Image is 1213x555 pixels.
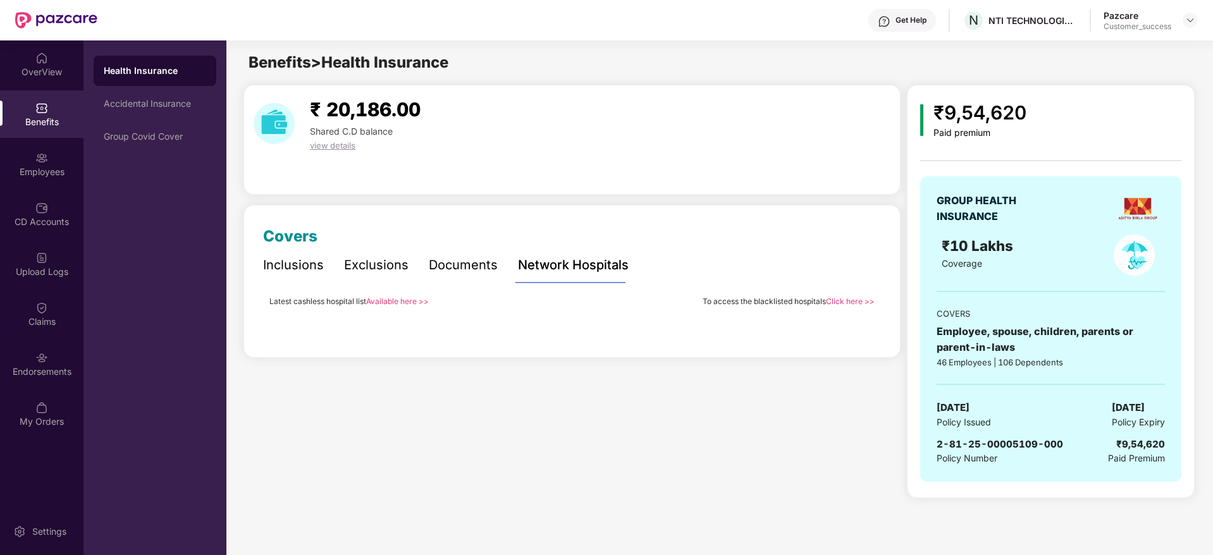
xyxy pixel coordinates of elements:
span: 2-81-25-00005109-000 [937,438,1063,450]
div: Accidental Insurance [104,99,206,109]
span: Policy Number [937,453,997,463]
span: To access the blacklisted hospitals [703,296,826,306]
div: Paid premium [933,128,1026,138]
span: [DATE] [1112,400,1145,415]
span: ₹10 Lakhs [942,237,1017,254]
div: Documents [429,255,498,275]
span: Coverage [942,258,982,269]
span: N [969,13,978,28]
img: svg+xml;base64,PHN2ZyBpZD0iTXlfT3JkZXJzIiBkYXRhLW5hbWU9Ik15IE9yZGVycyIgeG1sbnM9Imh0dHA6Ly93d3cudz... [35,401,48,414]
img: policyIcon [1114,235,1155,276]
img: svg+xml;base64,PHN2ZyBpZD0iSGVscC0zMngzMiIgeG1sbnM9Imh0dHA6Ly93d3cudzMub3JnLzIwMDAvc3ZnIiB3aWR0aD... [878,15,890,28]
span: ₹ 20,186.00 [310,98,421,121]
span: [DATE] [937,400,970,415]
div: Pazcare [1104,9,1171,21]
img: insurerLogo [1116,186,1160,231]
div: ₹9,54,620 [1116,437,1165,452]
div: Get Help [896,15,927,25]
div: Health Insurance [104,64,206,77]
img: svg+xml;base64,PHN2ZyBpZD0iRW5kb3JzZW1lbnRzIiB4bWxucz0iaHR0cDovL3d3dy53My5vcmcvMjAwMC9zdmciIHdpZH... [35,351,48,364]
div: Group Covid Cover [104,131,206,142]
img: download [254,103,295,144]
div: NTI TECHNOLOGIES PRIVATE LIMITED [988,15,1077,27]
span: Covers [263,227,317,245]
div: Customer_success [1104,21,1171,32]
img: svg+xml;base64,PHN2ZyBpZD0iQ0RfQWNjb3VudHMiIGRhdGEtbmFtZT0iQ0QgQWNjb3VudHMiIHhtbG5zPSJodHRwOi8vd3... [35,202,48,214]
span: Policy Issued [937,415,991,429]
span: Shared C.D balance [310,126,393,137]
span: Paid Premium [1108,451,1165,465]
img: svg+xml;base64,PHN2ZyBpZD0iSG9tZSIgeG1sbnM9Imh0dHA6Ly93d3cudzMub3JnLzIwMDAvc3ZnIiB3aWR0aD0iMjAiIG... [35,52,48,64]
div: COVERS [937,307,1164,320]
span: Latest cashless hospital list [269,296,366,306]
div: Inclusions [263,255,324,275]
img: svg+xml;base64,PHN2ZyBpZD0iU2V0dGluZy0yMHgyMCIgeG1sbnM9Imh0dHA6Ly93d3cudzMub3JnLzIwMDAvc3ZnIiB3aW... [13,525,26,538]
img: svg+xml;base64,PHN2ZyBpZD0iQmVuZWZpdHMiIHhtbG5zPSJodHRwOi8vd3d3LnczLm9yZy8yMDAwL3N2ZyIgd2lkdGg9Ij... [35,102,48,114]
div: 46 Employees | 106 Dependents [937,356,1164,369]
a: Click here >> [826,296,875,306]
div: GROUP HEALTH INSURANCE [937,193,1047,224]
a: Available here >> [366,296,429,306]
img: svg+xml;base64,PHN2ZyBpZD0iRW1wbG95ZWVzIiB4bWxucz0iaHR0cDovL3d3dy53My5vcmcvMjAwMC9zdmciIHdpZHRoPS... [35,152,48,164]
img: svg+xml;base64,PHN2ZyBpZD0iQ2xhaW0iIHhtbG5zPSJodHRwOi8vd3d3LnczLm9yZy8yMDAwL3N2ZyIgd2lkdGg9IjIwIi... [35,302,48,314]
div: Employee, spouse, children, parents or parent-in-laws [937,324,1164,355]
div: ₹9,54,620 [933,98,1026,128]
div: Network Hospitals [518,255,629,275]
div: Exclusions [344,255,409,275]
img: svg+xml;base64,PHN2ZyBpZD0iRHJvcGRvd24tMzJ4MzIiIHhtbG5zPSJodHRwOi8vd3d3LnczLm9yZy8yMDAwL3N2ZyIgd2... [1185,15,1195,25]
span: view details [310,140,355,150]
img: New Pazcare Logo [15,12,97,28]
span: Policy Expiry [1112,415,1165,429]
div: Settings [28,525,70,538]
span: Benefits > Health Insurance [249,53,448,71]
img: svg+xml;base64,PHN2ZyBpZD0iVXBsb2FkX0xvZ3MiIGRhdGEtbmFtZT0iVXBsb2FkIExvZ3MiIHhtbG5zPSJodHRwOi8vd3... [35,252,48,264]
img: icon [920,104,923,136]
